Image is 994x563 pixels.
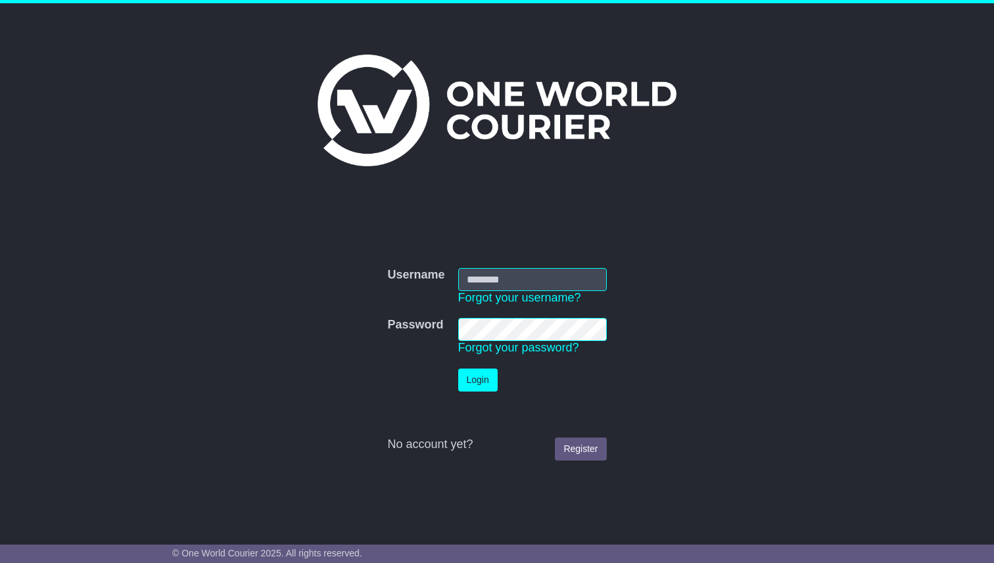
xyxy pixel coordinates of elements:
[458,291,581,304] a: Forgot your username?
[458,341,579,354] a: Forgot your password?
[318,55,676,166] img: One World
[387,318,443,332] label: Password
[458,369,498,392] button: Login
[172,548,362,558] span: © One World Courier 2025. All rights reserved.
[387,268,444,282] label: Username
[387,438,606,452] div: No account yet?
[555,438,606,461] a: Register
